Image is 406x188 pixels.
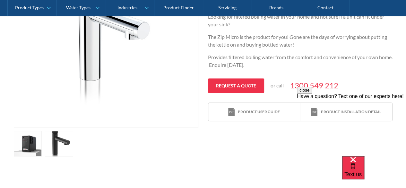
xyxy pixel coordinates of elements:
div: Product user guide [238,109,280,115]
a: print iconProduct user guide [208,103,300,121]
a: open lightbox [45,131,73,157]
p: The Zip Micro is the product for you! Gone are the days of worrying about putting the kettle on a... [208,33,393,49]
img: print icon [228,108,235,116]
iframe: podium webchat widget bubble [342,156,406,188]
div: Water Types [66,5,91,11]
p: Provides filtered boiling water from the comfort and convenience of your own home. Enquire [DATE]. [208,53,393,69]
p: or call [271,82,284,89]
div: Industries [117,5,137,11]
a: open lightbox [14,131,42,157]
div: Product Types [15,5,44,11]
a: 1300 549 212 [290,80,338,91]
iframe: podium webchat widget prompt [297,87,406,164]
a: Request a quote [208,78,264,93]
p: Looking for filtered boiling water in your home and not sure if a unit can fit under your sink? [208,13,393,28]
